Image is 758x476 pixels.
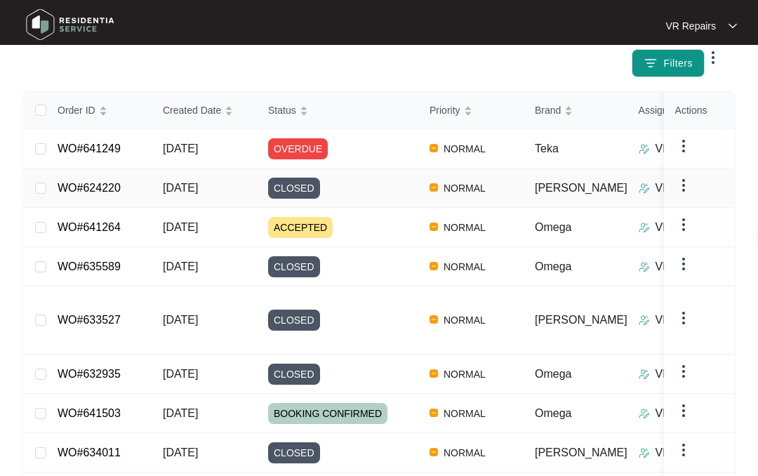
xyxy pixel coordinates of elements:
[656,140,713,157] p: VR Repairs
[632,49,705,77] button: filter iconFilters
[58,221,121,233] a: WO#641264
[656,444,713,461] p: VR Repairs
[163,143,198,154] span: [DATE]
[268,310,320,331] span: CLOSED
[257,92,418,129] th: Status
[163,182,198,194] span: [DATE]
[163,103,221,118] span: Created Date
[675,310,692,326] img: dropdown arrow
[675,216,692,233] img: dropdown arrow
[535,221,571,233] span: Omega
[665,19,716,33] p: VR Repairs
[438,366,491,383] span: NORMAL
[656,258,713,275] p: VR Repairs
[656,219,713,236] p: VR Repairs
[535,260,571,272] span: Omega
[729,22,737,29] img: dropdown arrow
[438,140,491,157] span: NORMAL
[639,315,650,326] img: Assigner Icon
[644,56,658,70] img: filter icon
[664,92,734,129] th: Actions
[163,314,198,326] span: [DATE]
[535,182,627,194] span: [PERSON_NAME]
[656,405,713,422] p: VR Repairs
[58,407,121,419] a: WO#641503
[656,312,713,329] p: VR Repairs
[46,92,152,129] th: Order ID
[438,444,491,461] span: NORMAL
[58,368,121,380] a: WO#632935
[163,221,198,233] span: [DATE]
[535,368,571,380] span: Omega
[58,314,121,326] a: WO#633527
[675,256,692,272] img: dropdown arrow
[58,182,121,194] a: WO#624220
[268,364,320,385] span: CLOSED
[535,143,559,154] span: Teka
[675,402,692,419] img: dropdown arrow
[430,262,438,270] img: Vercel Logo
[268,256,320,277] span: CLOSED
[656,366,713,383] p: VR Repairs
[152,92,257,129] th: Created Date
[639,103,679,118] span: Assignee
[268,178,320,199] span: CLOSED
[163,447,198,458] span: [DATE]
[639,447,650,458] img: Assigner Icon
[430,315,438,324] img: Vercel Logo
[418,92,524,129] th: Priority
[535,103,561,118] span: Brand
[524,92,627,129] th: Brand
[163,407,198,419] span: [DATE]
[268,138,328,159] span: OVERDUE
[163,368,198,380] span: [DATE]
[268,217,333,238] span: ACCEPTED
[639,261,650,272] img: Assigner Icon
[58,447,121,458] a: WO#634011
[430,183,438,192] img: Vercel Logo
[639,183,650,194] img: Assigner Icon
[639,143,650,154] img: Assigner Icon
[268,103,296,118] span: Status
[639,369,650,380] img: Assigner Icon
[535,447,627,458] span: [PERSON_NAME]
[656,180,713,197] p: VR Repairs
[438,258,491,275] span: NORMAL
[675,363,692,380] img: dropdown arrow
[430,409,438,417] img: Vercel Logo
[438,405,491,422] span: NORMAL
[438,312,491,329] span: NORMAL
[438,219,491,236] span: NORMAL
[705,49,722,66] img: dropdown arrow
[268,442,320,463] span: CLOSED
[268,403,387,424] span: BOOKING CONFIRMED
[430,369,438,378] img: Vercel Logo
[675,138,692,154] img: dropdown arrow
[639,222,650,233] img: Assigner Icon
[675,177,692,194] img: dropdown arrow
[438,180,491,197] span: NORMAL
[430,448,438,456] img: Vercel Logo
[535,407,571,419] span: Omega
[663,56,693,71] span: Filters
[675,442,692,458] img: dropdown arrow
[430,223,438,231] img: Vercel Logo
[58,103,95,118] span: Order ID
[58,260,121,272] a: WO#635589
[58,143,121,154] a: WO#641249
[430,103,460,118] span: Priority
[163,260,198,272] span: [DATE]
[535,314,627,326] span: [PERSON_NAME]
[21,4,119,46] img: residentia service logo
[430,144,438,152] img: Vercel Logo
[639,408,650,419] img: Assigner Icon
